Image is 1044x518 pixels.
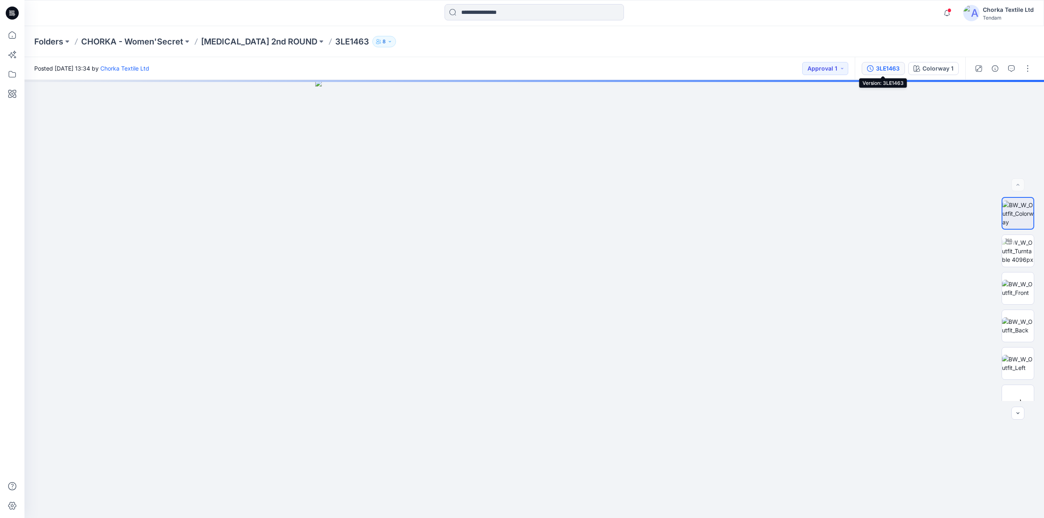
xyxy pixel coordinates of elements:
[983,15,1034,21] div: Tendam
[983,5,1034,15] div: Chorka Textile Ltd
[81,36,183,47] a: CHORKA - Women'Secret
[1002,317,1034,334] img: BW_W_Outfit_Back
[34,64,149,73] span: Posted [DATE] 13:34 by
[876,64,900,73] div: 3LE1463
[34,36,63,47] a: Folders
[201,36,317,47] a: [MEDICAL_DATA] 2nd ROUND
[1002,238,1034,264] img: BW_W_Outfit_Turntable 4096px
[372,36,396,47] button: 8
[1002,355,1034,372] img: BW_W_Outfit_Left
[335,36,369,47] p: 3LE1463
[963,5,980,21] img: avatar
[1002,280,1034,297] img: BW_W_Outfit_Front
[989,62,1002,75] button: Details
[383,37,386,46] p: 8
[922,64,953,73] div: Colorway 1
[100,65,149,72] a: Chorka Textile Ltd
[1002,201,1033,226] img: BW_W_Outfit_Colorway
[862,62,905,75] button: 3LE1463
[908,62,959,75] button: Colorway 1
